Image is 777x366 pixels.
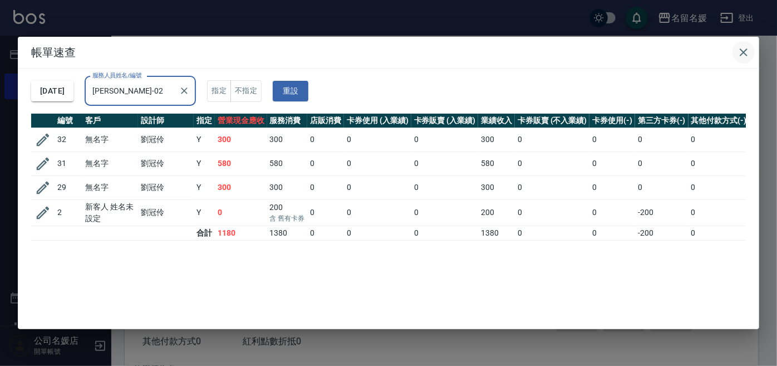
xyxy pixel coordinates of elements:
th: 營業現金應收 [215,114,267,128]
td: 合計 [194,226,215,240]
td: 1180 [215,226,267,240]
td: 32 [55,128,82,152]
td: 0 [344,152,411,175]
td: 無名字 [82,152,138,175]
td: 無名字 [82,128,138,152]
td: 0 [411,226,479,240]
td: 300 [215,175,267,199]
td: 無名字 [82,175,138,199]
h2: 帳單速查 [18,37,759,68]
td: 580 [267,152,308,175]
th: 卡券使用 (入業績) [344,114,411,128]
td: 0 [689,152,750,175]
button: Clear [176,83,192,99]
td: 0 [307,128,344,152]
td: 0 [411,199,479,226]
td: 0 [515,152,589,175]
td: Y [194,175,215,199]
td: Y [194,128,215,152]
th: 服務消費 [267,114,308,128]
button: [DATE] [31,81,73,101]
td: 0 [635,128,689,152]
td: 0 [215,199,267,226]
td: 0 [689,226,750,240]
td: 新客人 姓名未設定 [82,199,138,226]
th: 客戶 [82,114,138,128]
td: 1380 [267,226,308,240]
button: 不指定 [230,80,262,102]
td: 0 [589,175,635,199]
td: 580 [478,152,515,175]
td: 0 [307,152,344,175]
td: 0 [515,199,589,226]
td: 0 [411,128,479,152]
td: 300 [478,128,515,152]
th: 第三方卡券(-) [635,114,689,128]
td: -200 [635,199,689,226]
td: 300 [215,128,267,152]
th: 指定 [194,114,215,128]
td: 1380 [478,226,515,240]
td: 0 [689,128,750,152]
button: 指定 [207,80,231,102]
th: 卡券販賣 (不入業績) [515,114,589,128]
th: 編號 [55,114,82,128]
td: 2 [55,199,82,226]
td: 0 [689,199,750,226]
th: 其他付款方式(-) [689,114,750,128]
td: Y [194,152,215,175]
td: 0 [589,128,635,152]
td: 300 [267,128,308,152]
label: 服務人員姓名/編號 [92,71,141,80]
th: 業績收入 [478,114,515,128]
td: 300 [478,175,515,199]
td: 劉冠伶 [138,152,194,175]
td: 0 [344,128,411,152]
th: 卡券使用(-) [589,114,635,128]
td: 300 [267,175,308,199]
td: 29 [55,175,82,199]
td: 0 [411,175,479,199]
td: 劉冠伶 [138,175,194,199]
td: 劉冠伶 [138,199,194,226]
th: 設計師 [138,114,194,128]
td: Y [194,199,215,226]
th: 卡券販賣 (入業績) [411,114,479,128]
td: 0 [515,128,589,152]
td: 0 [589,152,635,175]
td: 0 [635,175,689,199]
p: 含 舊有卡券 [270,213,305,223]
th: 店販消費 [307,114,344,128]
td: 0 [307,226,344,240]
td: 200 [267,199,308,226]
td: 0 [344,199,411,226]
td: 0 [344,226,411,240]
td: 0 [344,175,411,199]
td: 0 [411,152,479,175]
td: 0 [307,199,344,226]
td: 0 [307,175,344,199]
td: 0 [515,226,589,240]
td: 580 [215,152,267,175]
td: 劉冠伶 [138,128,194,152]
td: -200 [635,226,689,240]
button: 重設 [273,81,308,101]
td: 0 [635,152,689,175]
td: 0 [689,175,750,199]
td: 200 [478,199,515,226]
td: 31 [55,152,82,175]
td: 0 [589,199,635,226]
td: 0 [515,175,589,199]
td: 0 [589,226,635,240]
